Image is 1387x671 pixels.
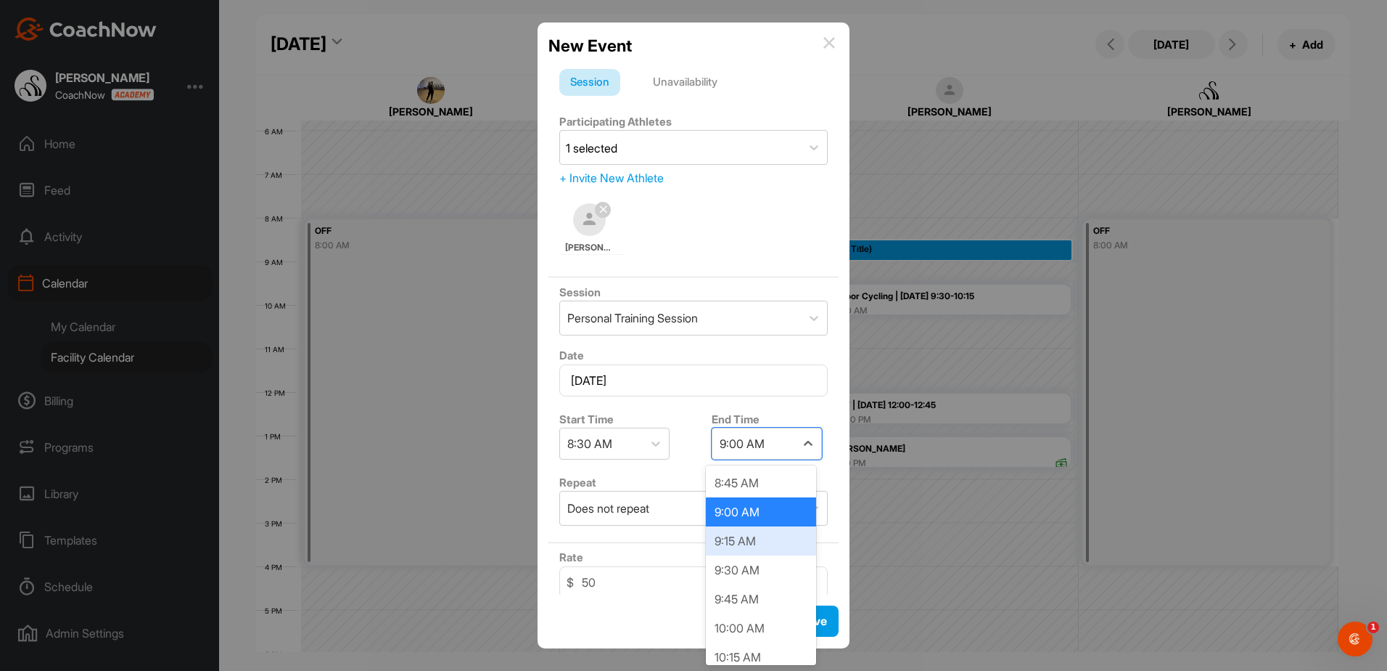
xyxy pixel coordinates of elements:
[706,468,816,497] div: 8:45 AM
[559,115,672,129] label: Participating Athletes
[548,33,632,58] h2: New Event
[559,365,828,396] input: Select Date
[706,526,816,556] div: 9:15 AM
[559,412,614,426] label: Start Time
[565,241,614,254] span: [PERSON_NAME]
[720,435,765,452] div: 9:00 AM
[1338,622,1372,656] iframe: Intercom live chat
[823,37,835,49] img: info
[559,169,828,187] div: + Invite New Athlete
[559,476,596,489] label: Repeat
[567,500,649,517] div: Does not repeat
[706,556,816,585] div: 9:30 AM
[573,203,606,236] img: default-ef6cabf814de5a2bf16c804365e32c732080f9872bdf737d349900a9daf73cf9.png
[559,566,828,598] input: 0
[559,349,584,362] label: Date
[642,69,728,97] div: Unavailability
[567,435,612,452] div: 8:30 AM
[567,574,574,591] span: $
[559,550,583,564] label: Rate
[567,309,698,327] div: Personal Training Session
[706,585,816,614] div: 9:45 AM
[559,69,620,97] div: Session
[706,614,816,643] div: 10:00 AM
[712,412,760,426] label: End Time
[1367,622,1379,633] span: 1
[706,497,816,526] div: 9:00 AM
[566,139,617,157] div: 1 selected
[559,285,601,299] label: Session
